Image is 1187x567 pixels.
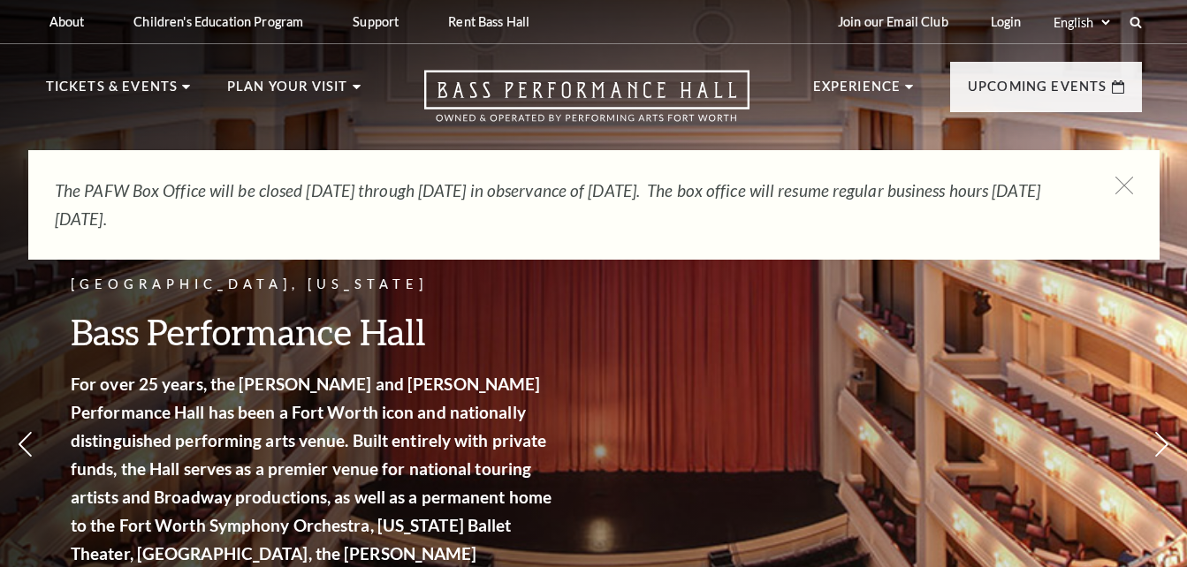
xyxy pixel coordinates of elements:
[71,309,557,354] h3: Bass Performance Hall
[353,14,399,29] p: Support
[71,274,557,296] p: [GEOGRAPHIC_DATA], [US_STATE]
[448,14,529,29] p: Rent Bass Hall
[49,14,85,29] p: About
[968,76,1107,108] p: Upcoming Events
[46,76,179,108] p: Tickets & Events
[133,14,303,29] p: Children's Education Program
[55,180,1040,229] em: The PAFW Box Office will be closed [DATE] through [DATE] in observance of [DATE]. The box office ...
[813,76,902,108] p: Experience
[227,76,348,108] p: Plan Your Visit
[1050,14,1113,31] select: Select:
